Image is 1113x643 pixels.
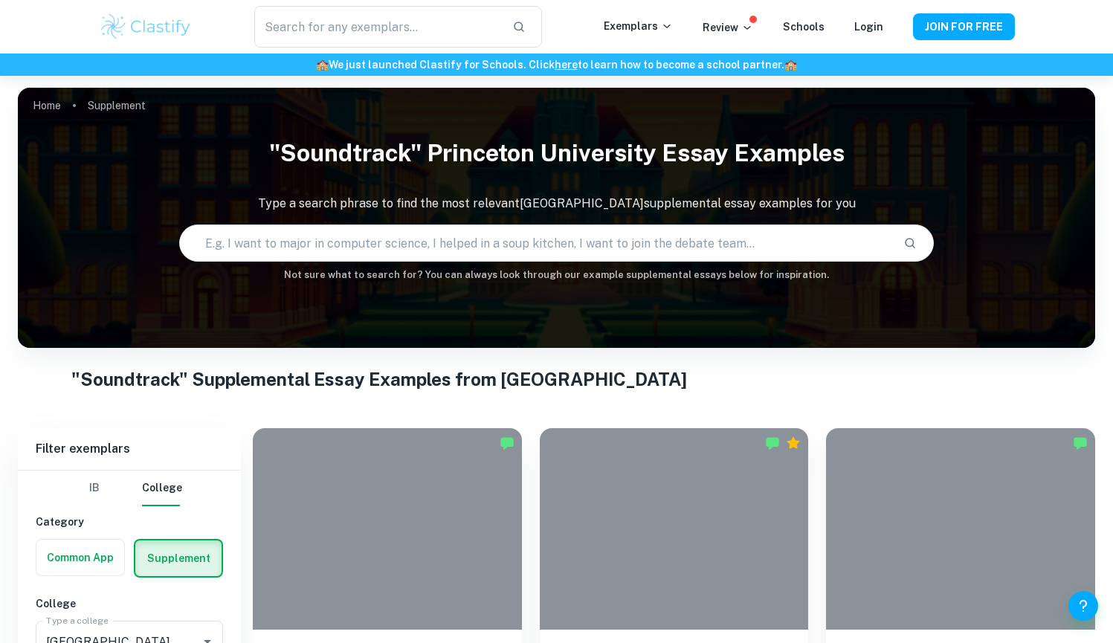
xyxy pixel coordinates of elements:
a: here [555,59,578,71]
h6: We just launched Clastify for Schools. Click to learn how to become a school partner. [3,56,1110,73]
div: Filter type choice [77,471,182,506]
h6: Not sure what to search for? You can always look through our example supplemental essays below fo... [18,268,1095,282]
a: Login [854,21,883,33]
button: Supplement [135,540,222,576]
h1: "Soundtrack" Supplemental Essay Examples from [GEOGRAPHIC_DATA] [71,366,1041,392]
img: Marked [1073,436,1088,450]
p: Review [703,19,753,36]
p: Supplement [88,97,146,114]
label: Type a college [46,614,108,627]
span: 🏫 [784,59,797,71]
button: College [142,471,182,506]
p: Type a search phrase to find the most relevant [GEOGRAPHIC_DATA] supplemental essay examples for you [18,195,1095,213]
h6: College [36,595,223,612]
span: 🏫 [316,59,329,71]
input: Search for any exemplars... [254,6,500,48]
button: JOIN FOR FREE [913,13,1015,40]
h1: "Soundtrack" Princeton University Essay Examples [18,129,1095,177]
input: E.g. I want to major in computer science, I helped in a soup kitchen, I want to join the debate t... [180,222,891,264]
img: Clastify logo [99,12,193,42]
h6: Filter exemplars [18,428,241,470]
img: Marked [765,436,780,450]
p: Exemplars [604,18,673,34]
button: Search [897,230,923,256]
a: Home [33,95,61,116]
h6: Category [36,514,223,530]
div: Premium [786,436,801,450]
button: Help and Feedback [1068,591,1098,621]
img: Marked [500,436,514,450]
a: Schools [783,21,825,33]
button: Common App [36,540,124,575]
button: IB [77,471,112,506]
